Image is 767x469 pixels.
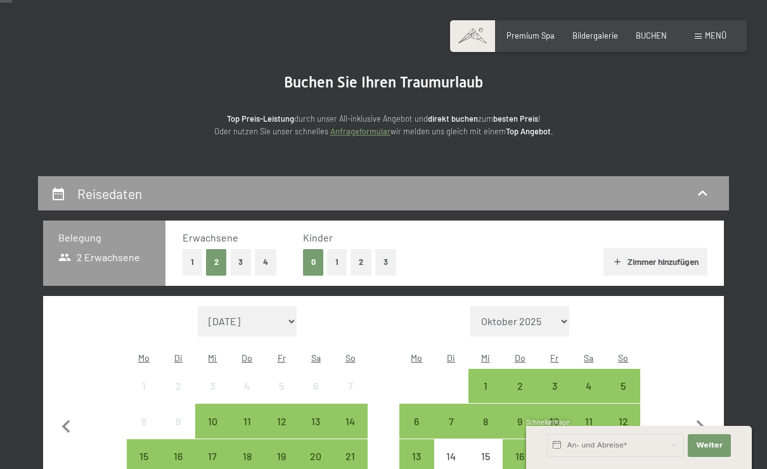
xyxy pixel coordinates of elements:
div: 4 [573,381,605,413]
button: 1 [183,249,202,275]
div: Sun Oct 05 2025 [606,369,640,403]
a: Premium Spa [506,30,555,41]
button: 2 [206,249,227,275]
span: Schnellanfrage [526,418,570,426]
div: 11 [231,416,263,448]
div: 4 [231,381,263,413]
div: Anreise möglich [606,404,640,438]
abbr: Montag [411,352,422,363]
button: Zimmer hinzufügen [603,248,707,276]
div: Anreise nicht möglich [195,369,229,403]
div: Sat Oct 11 2025 [572,404,606,438]
div: 7 [435,416,467,448]
strong: direkt buchen [428,113,478,124]
h2: Reisedaten [77,186,142,202]
div: Anreise möglich [195,404,229,438]
div: Anreise möglich [399,404,434,438]
button: 2 [351,249,371,275]
div: Thu Oct 09 2025 [503,404,537,438]
div: Sat Sep 06 2025 [299,369,333,403]
abbr: Samstag [584,352,593,363]
div: Mon Oct 06 2025 [399,404,434,438]
div: Anreise nicht möglich [230,369,264,403]
abbr: Sonntag [345,352,356,363]
div: Wed Oct 08 2025 [468,404,503,438]
div: 9 [504,416,536,448]
div: Anreise möglich [264,404,299,438]
span: Weiter [696,440,723,451]
div: Anreise nicht möglich [333,369,367,403]
div: Anreise möglich [468,404,503,438]
div: Mon Sep 08 2025 [127,404,161,438]
div: Wed Sep 10 2025 [195,404,229,438]
strong: Top Angebot. [506,126,553,136]
div: Sat Oct 04 2025 [572,369,606,403]
div: 9 [162,416,194,448]
div: Sat Sep 13 2025 [299,404,333,438]
div: Anreise möglich [333,404,367,438]
abbr: Freitag [278,352,286,363]
abbr: Mittwoch [481,352,490,363]
div: Anreise möglich [572,404,606,438]
div: 8 [128,416,160,448]
button: 1 [327,249,347,275]
div: 11 [573,416,605,448]
div: Wed Sep 03 2025 [195,369,229,403]
div: Fri Sep 05 2025 [264,369,299,403]
div: Fri Oct 10 2025 [537,404,571,438]
span: Buchen Sie Ihren Traumurlaub [284,74,483,91]
button: 3 [375,249,396,275]
span: Menü [705,30,726,41]
div: Wed Oct 01 2025 [468,369,503,403]
a: Anfrageformular [330,126,390,136]
abbr: Samstag [311,352,321,363]
strong: besten Preis [493,113,538,124]
button: Weiter [688,434,731,457]
div: Anreise nicht möglich [161,369,195,403]
abbr: Sonntag [618,352,628,363]
button: 3 [231,249,252,275]
div: Fri Sep 12 2025 [264,404,299,438]
abbr: Freitag [550,352,558,363]
abbr: Donnerstag [515,352,525,363]
a: BUCHEN [636,30,667,41]
div: Anreise möglich [572,369,606,403]
abbr: Dienstag [174,352,183,363]
div: Anreise möglich [537,369,571,403]
div: Anreise möglich [503,369,537,403]
abbr: Mittwoch [208,352,217,363]
div: Anreise möglich [434,404,468,438]
div: 10 [197,416,228,448]
div: Tue Oct 07 2025 [434,404,468,438]
div: Anreise möglich [537,404,571,438]
div: Fri Oct 03 2025 [537,369,571,403]
p: durch unser All-inklusive Angebot und zum ! Oder nutzen Sie unser schnelles wir melden uns gleich... [130,112,637,138]
div: Anreise nicht möglich [161,404,195,438]
a: Bildergalerie [572,30,618,41]
div: 5 [266,381,297,413]
div: 2 [504,381,536,413]
div: 10 [538,416,570,448]
div: Anreise möglich [503,404,537,438]
div: Anreise möglich [606,369,640,403]
div: Anreise möglich [230,404,264,438]
div: Anreise möglich [468,369,503,403]
div: Thu Sep 11 2025 [230,404,264,438]
div: Thu Sep 04 2025 [230,369,264,403]
span: Erwachsene [183,231,238,243]
abbr: Donnerstag [242,352,252,363]
span: Kinder [303,231,333,243]
div: 1 [470,381,501,413]
div: 12 [266,416,297,448]
div: Tue Sep 02 2025 [161,369,195,403]
abbr: Dienstag [447,352,455,363]
div: 3 [197,381,228,413]
div: 1 [128,381,160,413]
abbr: Montag [138,352,150,363]
div: Anreise nicht möglich [127,369,161,403]
div: Sun Sep 14 2025 [333,404,367,438]
div: Anreise nicht möglich [299,369,333,403]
